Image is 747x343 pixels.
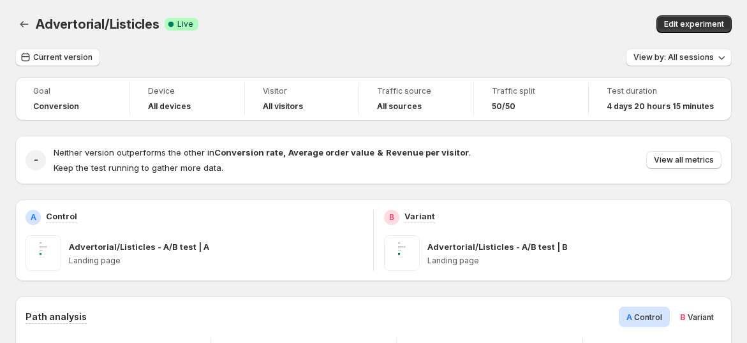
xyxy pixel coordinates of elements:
[384,235,420,271] img: Advertorial/Listicles - A/B test | B
[26,235,61,271] img: Advertorial/Listicles - A/B test | A
[377,85,455,113] a: Traffic sourceAll sources
[69,256,363,266] p: Landing page
[492,85,570,113] a: Traffic split50/50
[31,212,36,223] h2: A
[26,310,87,323] h3: Path analysis
[492,101,515,112] span: 50/50
[46,210,77,223] p: Control
[427,240,568,253] p: Advertorial/Listicles - A/B test | B
[177,19,193,29] span: Live
[263,101,303,112] h4: All visitors
[148,85,226,113] a: DeviceAll devices
[386,147,469,157] strong: Revenue per visitor
[634,312,662,322] span: Control
[680,312,686,322] span: B
[54,147,471,157] span: Neither version outperforms the other in .
[288,147,374,157] strong: Average order value
[54,163,223,173] span: Keep the test running to gather more data.
[688,312,714,322] span: Variant
[214,147,283,157] strong: Conversion rate
[664,19,724,29] span: Edit experiment
[492,86,570,96] span: Traffic split
[404,210,435,223] p: Variant
[283,147,286,157] strong: ,
[148,86,226,96] span: Device
[626,48,732,66] button: View by: All sessions
[263,86,341,96] span: Visitor
[626,312,632,322] span: A
[69,240,209,253] p: Advertorial/Listicles - A/B test | A
[377,147,383,157] strong: &
[33,85,112,113] a: GoalConversion
[654,155,714,165] span: View all metrics
[389,212,394,223] h2: B
[15,48,100,66] button: Current version
[148,101,191,112] h4: All devices
[656,15,732,33] button: Edit experiment
[633,52,714,62] span: View by: All sessions
[263,85,341,113] a: VisitorAll visitors
[377,86,455,96] span: Traffic source
[607,101,714,112] span: 4 days 20 hours 15 minutes
[33,52,92,62] span: Current version
[607,86,714,96] span: Test duration
[427,256,721,266] p: Landing page
[646,151,721,169] button: View all metrics
[377,101,422,112] h4: All sources
[15,15,33,33] button: Back
[36,17,159,32] span: Advertorial/Listicles
[33,86,112,96] span: Goal
[607,85,714,113] a: Test duration4 days 20 hours 15 minutes
[33,101,79,112] span: Conversion
[34,154,38,166] h2: -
